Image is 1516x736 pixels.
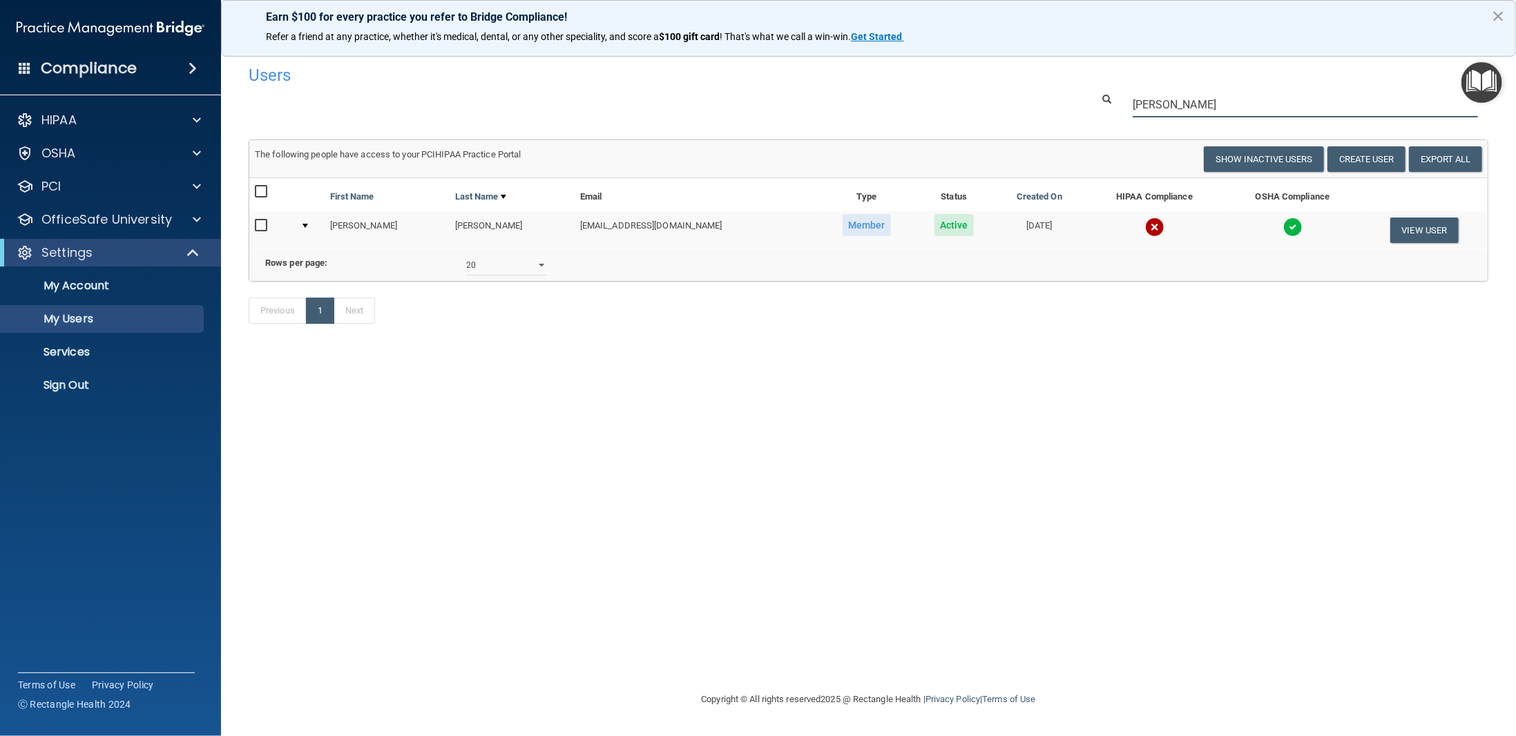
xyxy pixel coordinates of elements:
[450,211,575,249] td: [PERSON_NAME]
[994,211,1084,249] td: [DATE]
[41,244,93,261] p: Settings
[249,298,307,324] a: Previous
[325,211,450,249] td: [PERSON_NAME]
[330,188,374,205] a: First Name
[41,59,137,78] h4: Compliance
[18,697,131,711] span: Ⓒ Rectangle Health 2024
[1133,92,1478,117] input: Search
[1492,5,1505,27] button: Close
[575,211,820,249] td: [EMAIL_ADDRESS][DOMAIN_NAME]
[1084,178,1224,211] th: HIPAA Compliance
[1204,146,1324,172] button: Show Inactive Users
[92,678,154,692] a: Privacy Policy
[17,145,201,162] a: OSHA
[925,694,980,704] a: Privacy Policy
[1409,146,1482,172] a: Export All
[617,677,1121,722] div: Copyright © All rights reserved 2025 @ Rectangle Health | |
[17,244,200,261] a: Settings
[1327,146,1405,172] button: Create User
[843,214,891,236] span: Member
[1461,62,1502,103] button: Open Resource Center
[720,31,851,42] span: ! That's what we call a win-win.
[17,112,201,128] a: HIPAA
[455,188,506,205] a: Last Name
[17,211,201,228] a: OfficeSafe University
[9,279,198,293] p: My Account
[1283,217,1303,237] img: tick.e7d51cea.svg
[659,31,720,42] strong: $100 gift card
[934,214,974,236] span: Active
[9,378,198,392] p: Sign Out
[18,678,75,692] a: Terms of Use
[851,31,904,42] a: Get Started
[41,178,61,195] p: PCI
[1225,178,1361,211] th: OSHA Compliance
[41,211,172,228] p: OfficeSafe University
[851,31,902,42] strong: Get Started
[249,66,963,84] h4: Users
[266,31,659,42] span: Refer a friend at any practice, whether it's medical, dental, or any other speciality, and score a
[306,298,334,324] a: 1
[9,312,198,326] p: My Users
[575,178,820,211] th: Email
[820,178,914,211] th: Type
[1390,217,1459,243] button: View User
[17,14,204,42] img: PMB logo
[1145,217,1164,237] img: cross.ca9f0e7f.svg
[265,258,327,268] b: Rows per page:
[334,298,375,324] a: Next
[41,145,76,162] p: OSHA
[41,112,77,128] p: HIPAA
[17,178,201,195] a: PCI
[982,694,1035,704] a: Terms of Use
[914,178,994,211] th: Status
[9,345,198,359] p: Services
[1017,188,1062,205] a: Created On
[255,149,521,159] span: The following people have access to your PCIHIPAA Practice Portal
[266,10,1471,23] p: Earn $100 for every practice you refer to Bridge Compliance!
